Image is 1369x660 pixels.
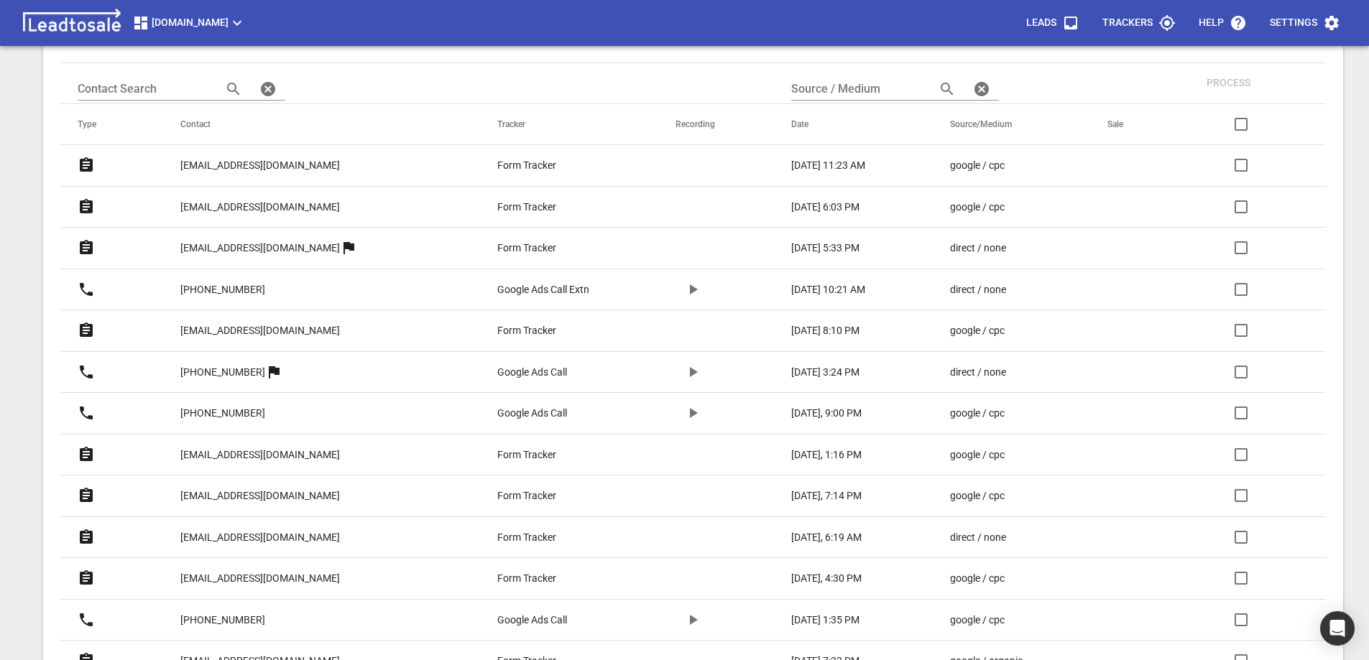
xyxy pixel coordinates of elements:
[1026,16,1056,30] p: Leads
[180,530,340,545] p: [EMAIL_ADDRESS][DOMAIN_NAME]
[791,365,859,380] p: [DATE] 3:24 PM
[950,488,1005,503] p: google / cpc
[78,611,95,628] svg: Call
[933,104,1090,145] th: Source/Medium
[1199,16,1224,30] p: Help
[497,447,556,463] p: Form Tracker
[180,323,340,338] p: [EMAIL_ADDRESS][DOMAIN_NAME]
[791,365,893,380] a: [DATE] 3:24 PM
[180,158,340,173] p: [EMAIL_ADDRESS][DOMAIN_NAME]
[78,198,95,215] svg: Form
[791,158,865,173] p: [DATE] 11:23 AM
[497,365,567,380] p: Google Ads Call
[791,571,893,586] a: [DATE], 4:30 PM
[950,282,1006,297] p: direct / none
[791,488,862,503] p: [DATE], 7:14 PM
[950,365,1006,380] p: direct / none
[180,282,265,297] p: [PHONE_NUMBER]
[497,241,618,256] a: Form Tracker
[163,104,480,145] th: Contact
[497,323,556,338] p: Form Tracker
[658,104,774,145] th: Recording
[950,200,1050,215] a: google / cpc
[950,488,1050,503] a: google / cpc
[950,158,1050,173] a: google / cpc
[791,447,862,463] p: [DATE], 1:16 PM
[1320,611,1355,646] div: Open Intercom Messenger
[78,322,95,339] svg: Form
[497,200,556,215] p: Form Tracker
[791,241,893,256] a: [DATE] 5:33 PM
[180,396,265,431] a: [PHONE_NUMBER]
[78,529,95,546] svg: Form
[78,239,95,256] svg: Form
[78,157,95,174] svg: Form
[180,478,340,513] a: [EMAIL_ADDRESS][DOMAIN_NAME]
[180,148,340,183] a: [EMAIL_ADDRESS][DOMAIN_NAME]
[180,488,340,503] p: [EMAIL_ADDRESS][DOMAIN_NAME]
[78,281,95,298] svg: Call
[497,323,618,338] a: Form Tracker
[60,104,163,145] th: Type
[791,571,862,586] p: [DATE], 4:30 PM
[497,613,618,628] a: Google Ads Call
[497,447,618,463] a: Form Tracker
[180,272,265,307] a: [PHONE_NUMBER]
[791,447,893,463] a: [DATE], 1:16 PM
[497,241,556,256] p: Form Tracker
[180,613,265,628] p: [PHONE_NUMBER]
[950,571,1050,586] a: google / cpc
[497,158,618,173] a: Form Tracker
[950,200,1005,215] p: google / cpc
[340,239,357,256] svg: More than one lead from this user
[497,406,567,421] p: Google Ads Call
[480,104,658,145] th: Tracker
[791,282,893,297] a: [DATE] 10:21 AM
[180,603,265,638] a: [PHONE_NUMBER]
[791,613,893,628] a: [DATE] 1:35 PM
[950,530,1006,545] p: direct / none
[950,282,1050,297] a: direct / none
[950,241,1050,256] a: direct / none
[126,9,252,37] button: [DOMAIN_NAME]
[791,323,859,338] p: [DATE] 8:10 PM
[791,530,893,545] a: [DATE], 6:19 AM
[950,613,1005,628] p: google / cpc
[791,282,865,297] p: [DATE] 10:21 AM
[950,613,1050,628] a: google / cpc
[1090,104,1178,145] th: Sale
[180,571,340,586] p: [EMAIL_ADDRESS][DOMAIN_NAME]
[78,570,95,587] svg: Form
[497,530,618,545] a: Form Tracker
[497,488,556,503] p: Form Tracker
[497,282,589,297] p: Google Ads Call Extn
[950,447,1050,463] a: google / cpc
[265,363,282,381] svg: More than one lead from this user
[497,406,618,421] a: Google Ads Call
[950,406,1005,421] p: google / cpc
[497,200,618,215] a: Form Tracker
[950,323,1005,338] p: google / cpc
[950,365,1050,380] a: direct / none
[132,14,246,32] span: [DOMAIN_NAME]
[1102,16,1153,30] p: Trackers
[791,200,893,215] a: [DATE] 6:03 PM
[78,363,95,381] svg: Call
[791,406,862,421] p: [DATE], 9:00 PM
[497,488,618,503] a: Form Tracker
[78,404,95,422] svg: Call
[774,104,933,145] th: Date
[180,190,340,225] a: [EMAIL_ADDRESS][DOMAIN_NAME]
[497,530,556,545] p: Form Tracker
[791,158,893,173] a: [DATE] 11:23 AM
[180,520,340,555] a: [EMAIL_ADDRESS][DOMAIN_NAME]
[497,365,618,380] a: Google Ads Call
[180,365,265,380] p: [PHONE_NUMBER]
[791,323,893,338] a: [DATE] 8:10 PM
[791,488,893,503] a: [DATE], 7:14 PM
[791,613,859,628] p: [DATE] 1:35 PM
[791,406,893,421] a: [DATE], 9:00 PM
[180,241,340,256] p: [EMAIL_ADDRESS][DOMAIN_NAME]
[950,571,1005,586] p: google / cpc
[950,406,1050,421] a: google / cpc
